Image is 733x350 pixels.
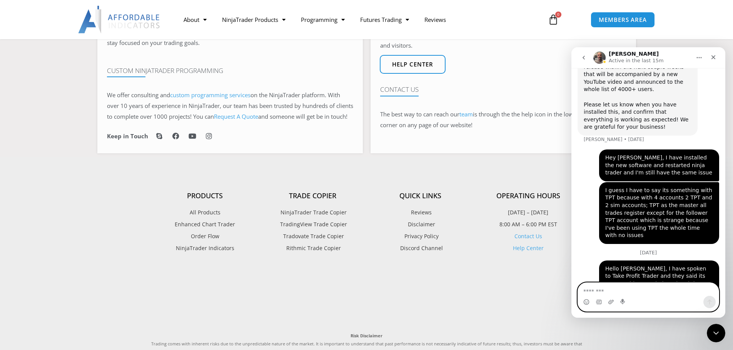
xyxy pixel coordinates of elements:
h4: Products [151,192,259,200]
a: NinjaTrader Products [214,11,293,28]
span: Disclaimer [406,219,435,229]
a: Reviews [417,11,454,28]
button: Start recording [49,252,55,258]
div: Rahsean says… [6,213,148,337]
span: 0 [555,12,561,18]
button: Send a message… [132,249,144,261]
a: Rithmic Trade Copier [259,243,367,253]
span: on the NinjaTrader platform. With over 10 years of experience in NinjaTrader, our team has been t... [107,91,353,120]
nav: Menu [176,11,539,28]
a: TradingView Trade Copier [259,219,367,229]
h4: Custom NinjaTrader Programming [107,67,353,75]
p: 8:00 AM – 6:00 PM EST [474,219,582,229]
iframe: Intercom live chat [571,47,725,318]
a: Help center [380,55,446,74]
p: [DATE] – [DATE] [474,207,582,217]
iframe: Customer reviews powered by Trustpilot [151,270,582,324]
a: Discord Channel [367,243,474,253]
span: NinjaTrader Trade Copier [279,207,347,217]
span: Privacy Policy [402,231,439,241]
h6: Keep in Touch [107,133,148,140]
p: Search through our article database for answers to most common questions from customers and visit... [380,30,626,51]
a: About [176,11,214,28]
span: NinjaTrader Indicators [176,243,234,253]
a: custom programming services [170,91,250,99]
p: The best way to can reach our is through the the help icon in the lower right-hand corner on any ... [380,109,626,131]
button: Gif picker [24,252,30,258]
span: Help center [392,61,433,67]
h4: Quick Links [367,192,474,200]
a: Disclaimer [367,219,474,229]
a: Futures Trading [352,11,417,28]
img: LogoAI | Affordable Indicators – NinjaTrader [78,6,161,33]
button: Upload attachment [37,252,43,258]
a: team [459,110,473,118]
h4: Operating Hours [474,192,582,200]
a: NinjaTrader Indicators [151,243,259,253]
a: Order Flow [151,231,259,241]
div: Hello [PERSON_NAME], I have spoken to Take Profit Trader and they said its not a problem on their... [34,218,142,323]
span: Tradovate Trade Copier [281,231,344,241]
h4: Contact Us [380,86,626,93]
span: MEMBERS AREA [599,17,647,23]
a: Reviews [367,207,474,217]
strong: Risk Disclaimer [351,333,382,338]
a: Privacy Policy [367,231,474,241]
span: We offer consulting and [107,91,250,99]
a: 0 [536,8,570,31]
iframe: Intercom live chat [707,324,725,342]
span: Order Flow [191,231,219,241]
a: Help Center [513,244,544,252]
a: Programming [293,11,352,28]
span: All Products [190,207,220,217]
a: Enhanced Chart Trader [151,219,259,229]
span: Reviews [409,207,432,217]
a: MEMBERS AREA [591,12,655,28]
div: Hello [PERSON_NAME], I have spoken to Take Profit Trader and they said its not a problem on their... [28,213,148,328]
h4: Trade Copier [259,192,367,200]
a: Contact Us [514,232,542,240]
button: Emoji picker [12,252,18,258]
span: Discord Channel [398,243,443,253]
span: Rithmic Trade Copier [284,243,341,253]
a: All Products [151,207,259,217]
span: Enhanced Chart Trader [175,219,235,229]
a: Tradovate Trade Copier [259,231,367,241]
a: NinjaTrader Trade Copier [259,207,367,217]
a: Request A Quote [214,113,258,120]
textarea: Message… [7,236,147,249]
span: TradingView Trade Copier [278,219,347,229]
